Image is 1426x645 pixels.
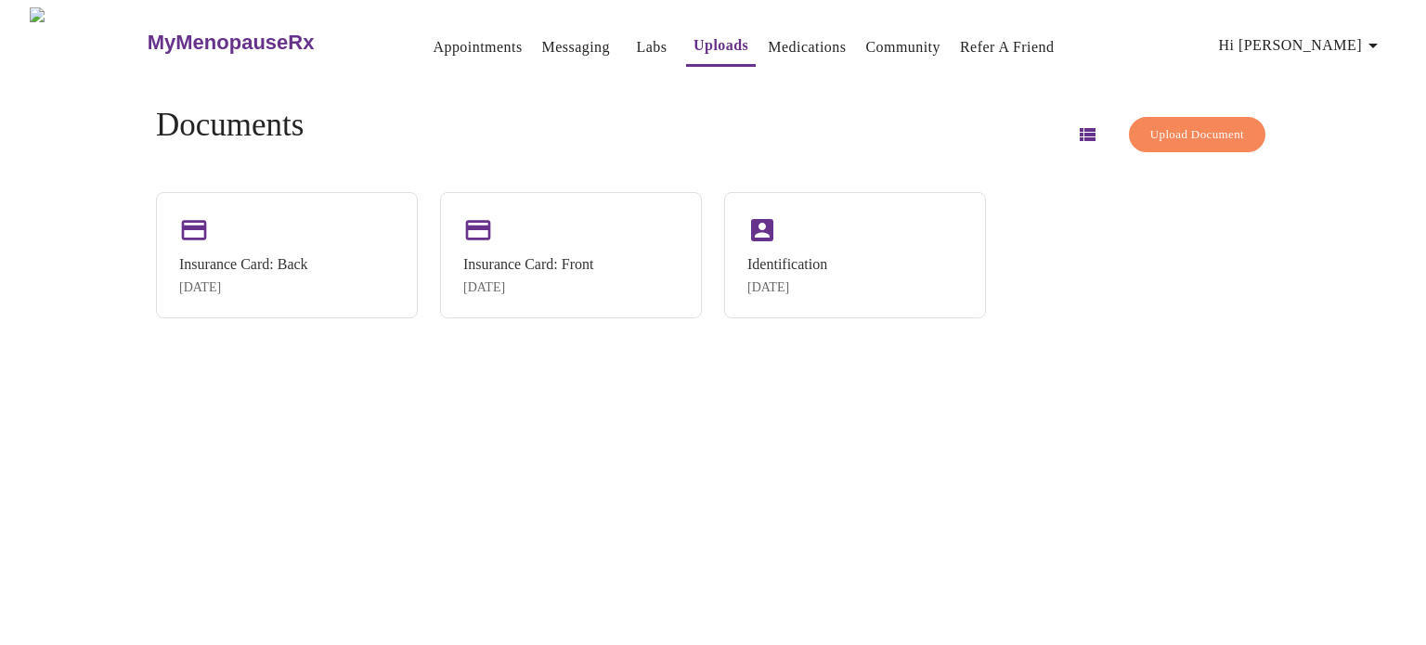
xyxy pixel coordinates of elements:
a: MyMenopauseRx [145,10,388,75]
button: Switch to list view [1065,112,1109,157]
a: Uploads [694,32,748,58]
button: Messaging [535,29,617,66]
h3: MyMenopauseRx [148,31,315,55]
a: Appointments [433,34,522,60]
button: Uploads [686,27,756,67]
div: [DATE] [179,280,308,295]
button: Appointments [425,29,529,66]
div: Insurance Card: Front [463,256,593,273]
div: [DATE] [463,280,593,295]
button: Labs [622,29,681,66]
a: Messaging [542,34,610,60]
span: Hi [PERSON_NAME] [1219,32,1384,58]
button: Refer a Friend [953,29,1062,66]
button: Medications [760,29,853,66]
img: MyMenopauseRx Logo [30,7,145,77]
a: Labs [637,34,668,60]
span: Upload Document [1150,124,1244,146]
h4: Documents [156,107,304,144]
button: Community [858,29,948,66]
button: Hi [PERSON_NAME] [1212,27,1392,64]
div: Identification [747,256,827,273]
div: [DATE] [747,280,827,295]
a: Refer a Friend [960,34,1055,60]
a: Community [865,34,940,60]
button: Upload Document [1129,117,1265,153]
a: Medications [768,34,846,60]
div: Insurance Card: Back [179,256,308,273]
